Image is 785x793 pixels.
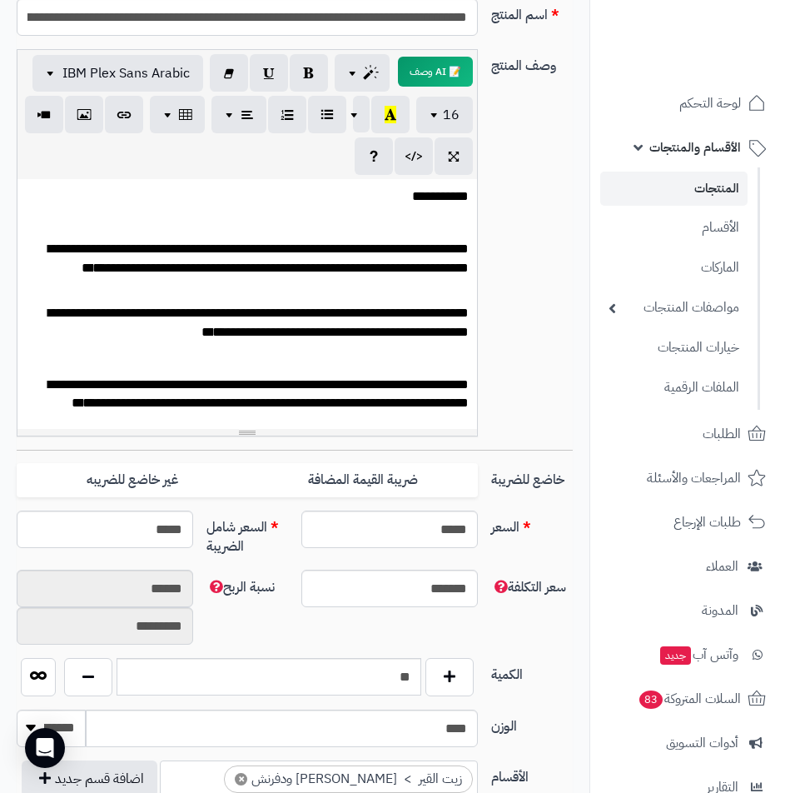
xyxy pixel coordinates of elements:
[491,577,566,597] span: سعر التكلفة
[660,646,691,665] span: جديد
[600,679,775,719] a: السلات المتروكة83
[224,766,473,793] li: زيت القير > زيت جير ودفرنش
[673,511,741,534] span: طلبات الإرجاع
[484,463,579,490] label: خاضع للضريبة
[32,55,203,92] button: IBM Plex Sans Arabic
[600,290,748,326] a: مواصفات المنتجات
[600,370,748,406] a: الملفات الرقمية
[600,172,748,206] a: المنتجات
[600,723,775,763] a: أدوات التسويق
[200,511,295,556] label: السعر شامل الضريبة
[600,502,775,542] a: طلبات الإرجاع
[658,643,738,666] span: وآتس آب
[666,731,738,755] span: أدوات التسويق
[443,105,460,125] span: 16
[600,330,748,366] a: خيارات المنتجات
[247,463,478,497] label: ضريبة القيمة المضافة
[600,414,775,454] a: الطلبات
[703,422,741,446] span: الطلبات
[638,690,663,709] span: 83
[25,728,65,768] div: Open Intercom Messenger
[647,466,741,490] span: المراجعات والأسئلة
[600,458,775,498] a: المراجعات والأسئلة
[600,210,748,246] a: الأقسام
[600,635,775,675] a: وآتس آبجديد
[672,29,769,64] img: logo-2.png
[649,136,741,159] span: الأقسام والمنتجات
[17,463,247,497] label: غير خاضع للضريبه
[600,250,748,286] a: الماركات
[600,83,775,123] a: لوحة التحكم
[679,92,741,115] span: لوحة التحكم
[484,49,579,76] label: وصف المنتج
[62,63,190,83] span: IBM Plex Sans Arabic
[702,599,738,622] span: المدونة
[638,687,741,711] span: السلات المتروكة
[484,511,579,537] label: السعر
[484,658,579,685] label: الكمية
[398,57,473,87] button: 📝 AI وصف
[206,577,275,597] span: نسبة الربح
[416,97,473,133] button: 16
[235,773,247,786] span: ×
[600,546,775,586] a: العملاء
[484,761,579,787] label: الأقسام
[484,710,579,736] label: الوزن
[706,555,738,578] span: العملاء
[600,591,775,631] a: المدونة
